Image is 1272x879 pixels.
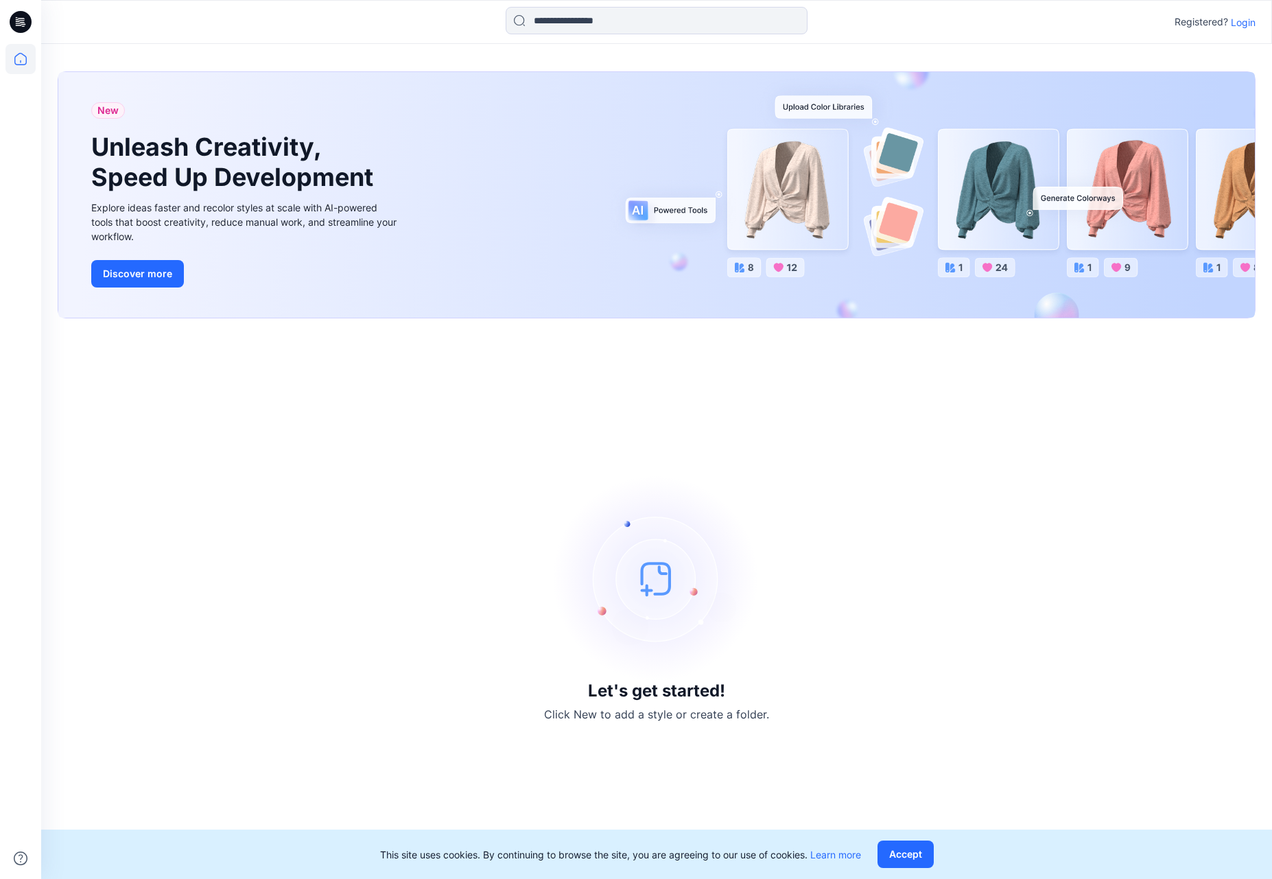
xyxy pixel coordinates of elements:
[588,681,725,701] h3: Let's get started!
[380,847,861,862] p: This site uses cookies. By continuing to browse the site, you are agreeing to our use of cookies.
[97,102,119,119] span: New
[810,849,861,860] a: Learn more
[1175,14,1228,30] p: Registered?
[878,841,934,868] button: Accept
[554,476,759,681] img: empty-state-image.svg
[91,260,184,288] button: Discover more
[544,706,769,723] p: Click New to add a style or create a folder.
[91,132,379,191] h1: Unleash Creativity, Speed Up Development
[91,200,400,244] div: Explore ideas faster and recolor styles at scale with AI-powered tools that boost creativity, red...
[91,260,400,288] a: Discover more
[1231,15,1256,30] p: Login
